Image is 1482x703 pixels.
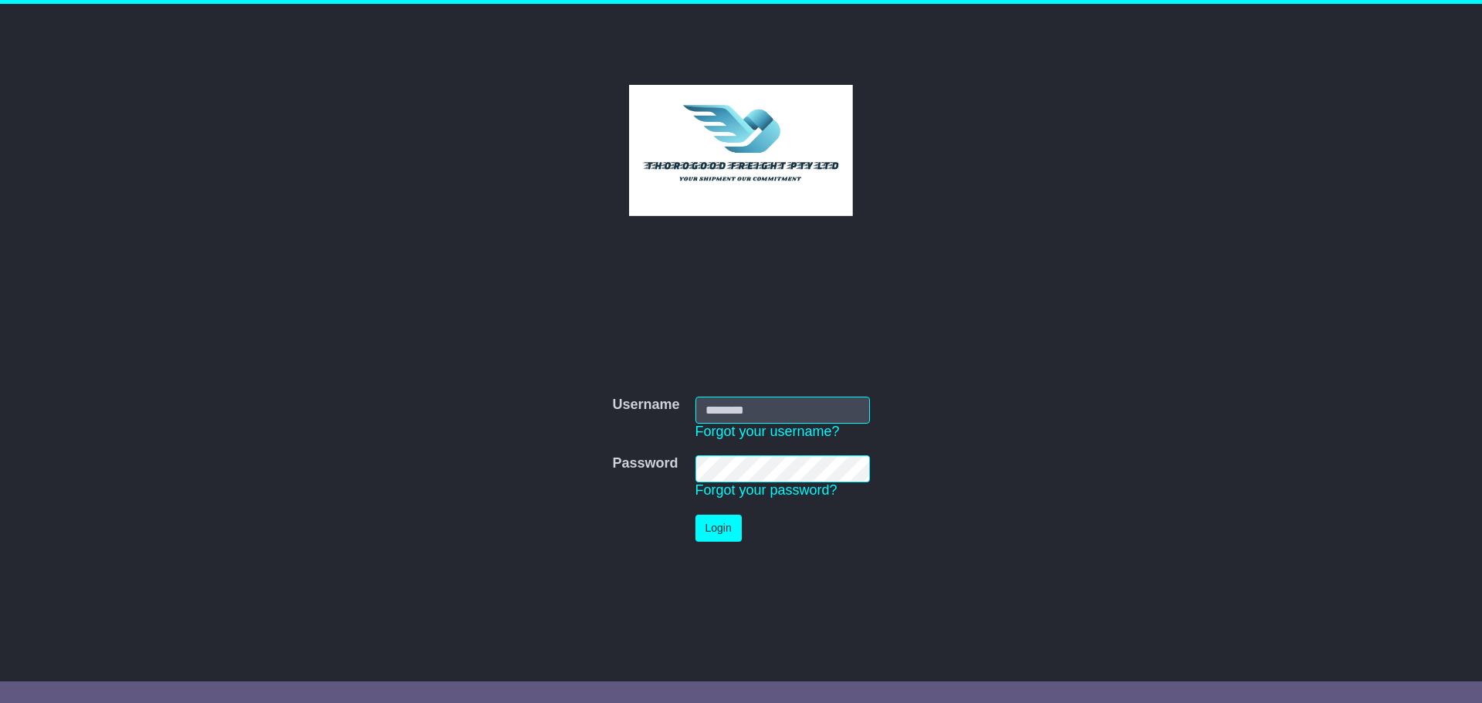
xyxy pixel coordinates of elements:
[629,85,854,216] img: Thorogood Freight Pty Ltd
[695,515,742,542] button: Login
[695,482,837,498] a: Forgot your password?
[695,424,840,439] a: Forgot your username?
[612,455,678,472] label: Password
[612,397,679,414] label: Username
